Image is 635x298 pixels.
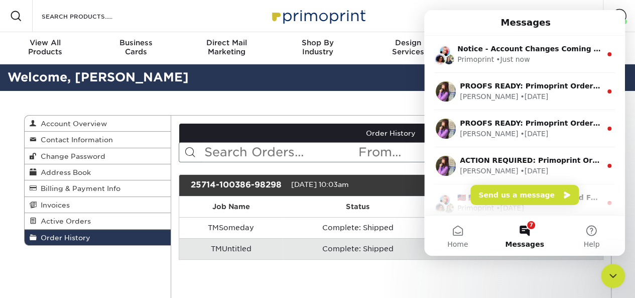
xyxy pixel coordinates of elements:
iframe: Intercom live chat [601,264,625,288]
a: Active Orders [25,213,171,229]
a: Account Overview [25,116,171,132]
td: TMUntitled [179,238,283,259]
a: BusinessCards [91,32,182,64]
input: Search Orders... [203,143,357,162]
img: Primoprint [268,5,368,27]
span: Shop By [272,38,363,47]
th: Status [283,196,432,217]
th: Job Name [179,196,283,217]
div: 25714-100386-98298 [183,179,291,192]
input: From... [357,143,480,162]
a: DesignServices [363,32,454,64]
td: TMSomeday [179,217,283,238]
a: Invoices [25,197,171,213]
a: Order History [179,124,603,143]
a: Billing & Payment Info [25,180,171,196]
span: Order History [37,234,90,242]
div: Cards [91,38,182,56]
input: SEARCH PRODUCTS..... [41,10,139,22]
div: $378.08 [384,179,491,192]
span: Invoices [37,201,70,209]
span: Billing & Payment Info [37,184,120,192]
a: Direct MailMarketing [181,32,272,64]
iframe: Intercom live chat [424,10,625,256]
td: Complete: Shipped [283,238,432,259]
div: Industry [272,38,363,56]
iframe: Google Customer Reviews [3,267,85,294]
td: Complete: Shipped [283,217,432,238]
a: Address Book [25,164,171,180]
div: Marketing [181,38,272,56]
a: Order History [25,230,171,245]
span: Address Book [37,168,91,176]
span: Business [91,38,182,47]
span: Change Password [37,152,105,160]
a: Contact Information [25,132,171,148]
span: Account Overview [37,120,107,128]
a: Change Password [25,148,171,164]
span: Active Orders [37,217,91,225]
a: Shop ByIndustry [272,32,363,64]
span: Contact Information [37,136,113,144]
span: [DATE] 10:03am [291,180,348,188]
div: Services [363,38,454,56]
span: Design [363,38,454,47]
span: Direct Mail [181,38,272,47]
